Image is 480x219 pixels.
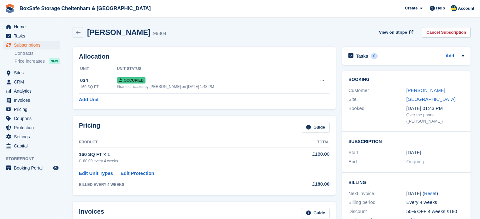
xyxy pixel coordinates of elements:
[14,41,52,49] span: Subscriptions
[79,158,283,164] div: £180.00 every 4 weeks
[283,181,329,188] div: £180.00
[79,170,113,177] a: Edit Unit Types
[14,96,52,105] span: Invoices
[3,68,60,77] a: menu
[79,122,100,132] h2: Pricing
[348,105,406,124] div: Booked
[49,58,60,64] div: NEW
[3,114,60,123] a: menu
[406,190,465,197] div: [DATE] ( )
[79,151,283,158] div: 160 SQ FT × 1
[117,77,145,84] span: Occupied
[14,123,52,132] span: Protection
[79,96,98,103] a: Add Unit
[15,50,60,56] a: Contracts
[117,84,304,89] div: Granted access by [PERSON_NAME] on [DATE] 1:43 PM
[379,29,407,36] span: View on Stripe
[348,96,406,103] div: Site
[14,105,52,114] span: Pricing
[14,87,52,95] span: Analytics
[348,77,464,82] h2: Booking
[14,78,52,86] span: CRM
[14,22,52,31] span: Home
[406,208,465,215] div: 50% OFF 4 weeks £180
[52,164,60,172] a: Preview store
[446,53,454,60] a: Add
[348,87,406,94] div: Customer
[424,191,436,196] a: Reset
[15,58,60,65] a: Price increases NEW
[348,190,406,197] div: Next invoice
[405,5,418,11] span: Create
[6,156,63,162] span: Storefront
[348,199,406,206] div: Billing period
[356,53,368,59] h2: Tasks
[436,5,445,11] span: Help
[15,58,45,64] span: Price increases
[376,27,415,37] a: View on Stripe
[3,78,60,86] a: menu
[3,132,60,141] a: menu
[422,27,471,37] a: Cancel Subscription
[406,96,456,102] a: [GEOGRAPHIC_DATA]
[14,114,52,123] span: Coupons
[348,179,464,185] h2: Billing
[14,132,52,141] span: Settings
[3,41,60,49] a: menu
[3,32,60,40] a: menu
[87,28,151,37] h2: [PERSON_NAME]
[79,53,329,60] h2: Allocation
[3,123,60,132] a: menu
[14,68,52,77] span: Sites
[5,4,15,13] img: stora-icon-8386f47178a22dfd0bd8f6a31ec36ba5ce8667c1dd55bd0f319d3a0aa187defe.svg
[121,170,154,177] a: Edit Protection
[283,137,329,147] th: Total
[348,138,464,144] h2: Subscription
[79,208,104,218] h2: Invoices
[302,122,329,132] a: Guide
[406,149,421,156] time: 2025-08-03 23:00:00 UTC
[80,77,117,84] div: 034
[458,5,474,12] span: Account
[3,87,60,95] a: menu
[406,88,445,93] a: [PERSON_NAME]
[14,164,52,172] span: Booking Portal
[17,3,153,14] a: BoxSafe Storage Cheltenham & [GEOGRAPHIC_DATA]
[153,30,166,37] div: 99804
[348,149,406,156] div: Start
[117,64,304,74] th: Unit Status
[79,182,283,187] div: BILLED EVERY 4 WEEKS
[406,112,465,124] div: Over the phone ([PERSON_NAME])
[406,199,465,206] div: Every 4 weeks
[348,158,406,165] div: End
[302,208,329,218] a: Guide
[3,164,60,172] a: menu
[348,208,406,215] div: Discount
[79,137,283,147] th: Product
[14,32,52,40] span: Tasks
[406,105,465,112] div: [DATE] 01:43 PM
[451,5,457,11] img: Kim Virabi
[79,64,117,74] th: Unit
[406,159,424,164] span: Ongoing
[3,141,60,150] a: menu
[3,105,60,114] a: menu
[283,147,329,167] td: £180.00
[3,96,60,105] a: menu
[371,53,378,59] div: 0
[80,84,117,90] div: 160 SQ FT
[14,141,52,150] span: Capital
[3,22,60,31] a: menu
